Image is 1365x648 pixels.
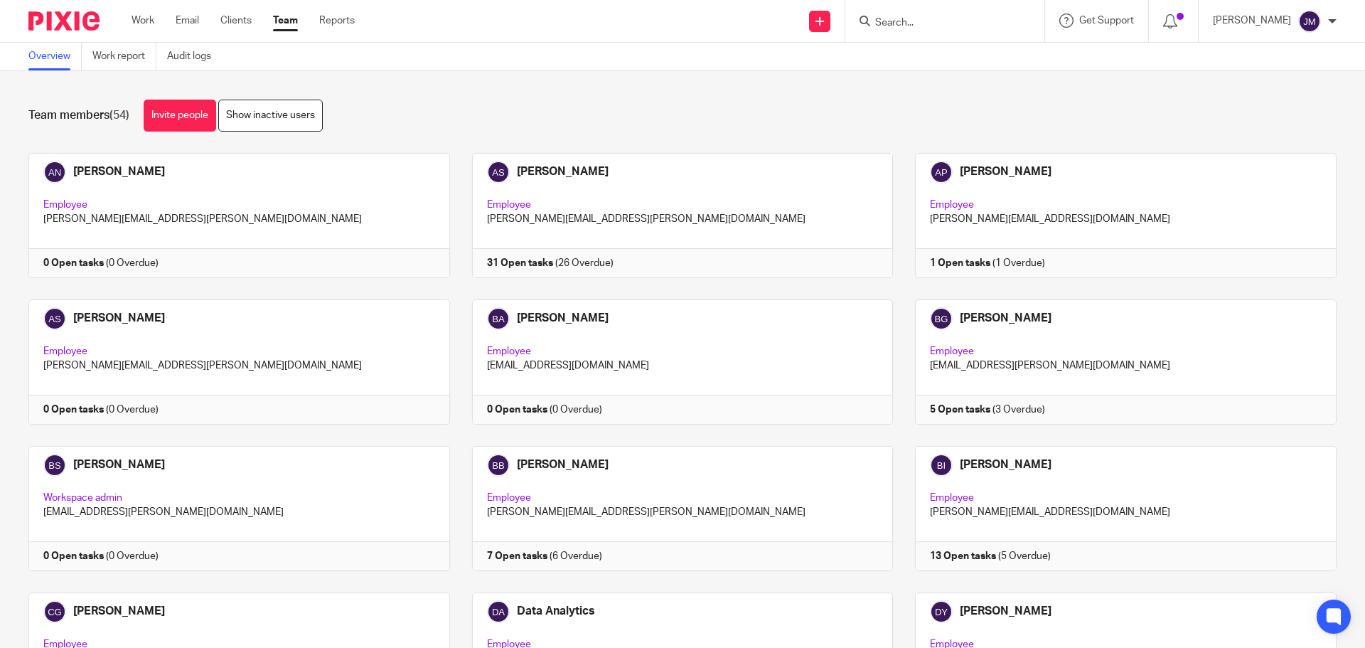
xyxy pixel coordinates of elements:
a: Audit logs [167,43,222,70]
a: Overview [28,43,82,70]
h1: Team members [28,108,129,123]
img: svg%3E [1298,10,1321,33]
img: Pixie [28,11,100,31]
a: Show inactive users [218,100,323,132]
a: Invite people [144,100,216,132]
a: Team [273,14,298,28]
a: Email [176,14,199,28]
input: Search [874,17,1002,30]
a: Reports [319,14,355,28]
a: Work [132,14,154,28]
a: Work report [92,43,156,70]
span: Get Support [1079,16,1134,26]
a: Clients [220,14,252,28]
span: (54) [109,110,129,121]
p: [PERSON_NAME] [1213,14,1291,28]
